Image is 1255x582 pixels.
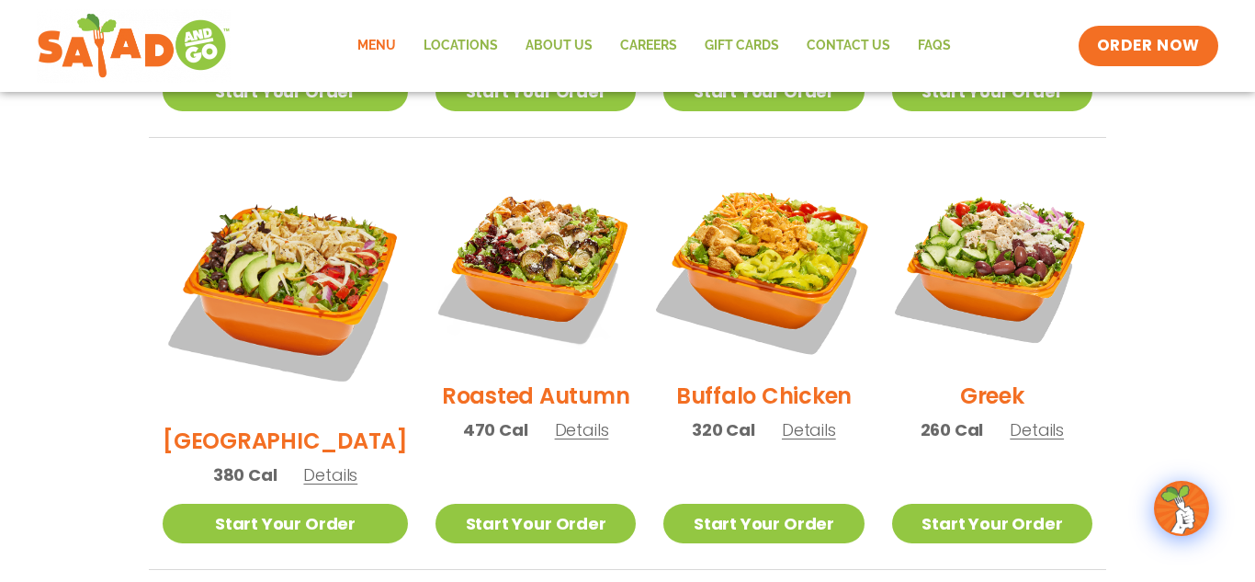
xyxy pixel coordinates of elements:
span: 320 Cal [692,417,755,442]
span: 380 Cal [213,462,277,487]
h2: Roasted Autumn [442,380,630,412]
h2: [GEOGRAPHIC_DATA] [163,425,408,457]
a: FAQs [904,25,965,67]
h2: Greek [960,380,1024,412]
a: About Us [512,25,606,67]
a: GIFT CARDS [691,25,793,67]
a: ORDER NOW [1079,26,1218,66]
a: Start Your Order [435,504,636,543]
img: new-SAG-logo-768×292 [37,9,231,83]
nav: Menu [344,25,965,67]
img: Product photo for Buffalo Chicken Salad [646,148,881,383]
img: Product photo for Greek Salad [892,165,1092,366]
span: 470 Cal [463,417,528,442]
a: Menu [344,25,410,67]
img: Product photo for Roasted Autumn Salad [435,165,636,366]
img: Product photo for BBQ Ranch Salad [163,165,408,411]
a: Locations [410,25,512,67]
img: wpChatIcon [1156,483,1207,534]
span: 260 Cal [921,417,984,442]
a: Careers [606,25,691,67]
span: Details [555,418,609,441]
a: Start Your Order [892,504,1092,543]
span: Details [1010,418,1064,441]
h2: Buffalo Chicken [676,380,852,412]
span: Details [782,418,836,441]
a: Contact Us [793,25,904,67]
span: Details [303,463,357,486]
a: Start Your Order [163,504,408,543]
a: Start Your Order [663,504,864,543]
span: ORDER NOW [1097,35,1200,57]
